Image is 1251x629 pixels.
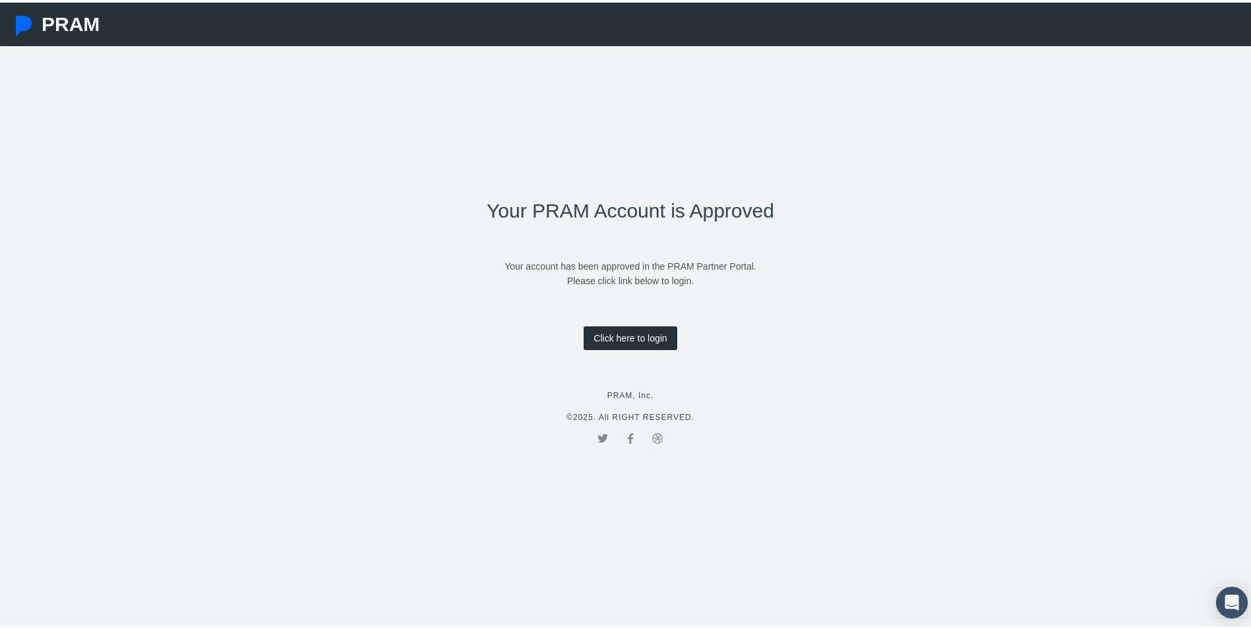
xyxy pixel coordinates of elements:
img: Pram Partner [13,13,34,34]
a: Click here to login [584,324,677,347]
span: PRAM [42,11,100,32]
p: Your account has been approved in the PRAM Partner Portal. [487,256,774,271]
div: Open Intercom Messenger [1216,584,1248,616]
p: Please click link below to login. [487,271,774,285]
h2: Your PRAM Account is Approved [487,196,774,220]
p: PRAM, Inc. [487,387,774,400]
p: © 2025. All RIGHT RESERVED. [487,409,774,421]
